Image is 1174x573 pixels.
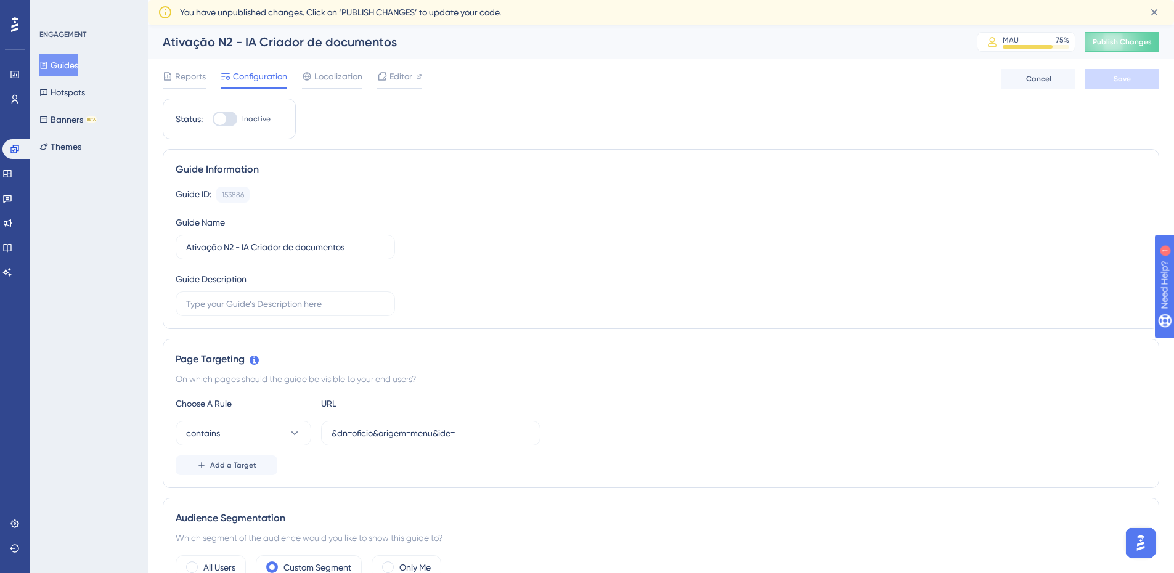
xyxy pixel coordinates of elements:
span: You have unpublished changes. Click on ‘PUBLISH CHANGES’ to update your code. [180,5,501,20]
span: Publish Changes [1093,37,1152,47]
span: Inactive [242,114,271,124]
span: Editor [389,69,412,84]
div: Guide ID: [176,187,211,203]
div: Guide Description [176,272,247,286]
input: yourwebsite.com/path [332,426,530,440]
div: 153886 [222,190,244,200]
button: Publish Changes [1085,32,1159,52]
span: Reports [175,69,206,84]
div: Status: [176,112,203,126]
span: Cancel [1026,74,1051,84]
span: Localization [314,69,362,84]
div: 1 [86,6,89,16]
button: contains [176,421,311,445]
button: Themes [39,136,81,158]
div: ENGAGEMENT [39,30,86,39]
button: Guides [39,54,78,76]
span: Save [1114,74,1131,84]
div: MAU [1003,35,1019,45]
div: Ativação N2 - IA Criador de documentos [163,33,946,51]
div: Audience Segmentation [176,511,1146,526]
button: Add a Target [176,455,277,475]
div: 75 % [1056,35,1069,45]
button: Cancel [1001,69,1075,89]
span: contains [186,426,220,441]
div: Which segment of the audience would you like to show this guide to? [176,530,1146,545]
button: Save [1085,69,1159,89]
div: Guide Name [176,215,225,230]
div: Page Targeting [176,352,1146,367]
iframe: UserGuiding AI Assistant Launcher [1122,524,1159,561]
input: Type your Guide’s Name here [186,240,385,254]
div: Guide Information [176,162,1146,177]
div: URL [321,396,457,411]
div: On which pages should the guide be visible to your end users? [176,372,1146,386]
span: Configuration [233,69,287,84]
button: Hotspots [39,81,85,104]
span: Need Help? [29,3,77,18]
span: Add a Target [210,460,256,470]
input: Type your Guide’s Description here [186,297,385,311]
button: BannersBETA [39,108,97,131]
div: Choose A Rule [176,396,311,411]
div: BETA [86,116,97,123]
